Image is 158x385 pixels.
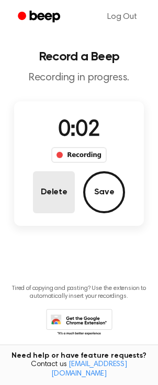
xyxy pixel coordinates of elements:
p: Recording in progress. [8,71,150,85]
button: Save Audio Record [83,171,125,213]
span: 0:02 [58,119,100,141]
p: Tired of copying and pasting? Use the extension to automatically insert your recordings. [8,285,150,300]
button: Delete Audio Record [33,171,75,213]
span: Contact us [6,360,152,379]
a: Beep [10,7,70,27]
h1: Record a Beep [8,50,150,63]
div: Recording [51,147,106,163]
a: Log Out [97,4,148,29]
a: [EMAIL_ADDRESS][DOMAIN_NAME] [51,361,127,378]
